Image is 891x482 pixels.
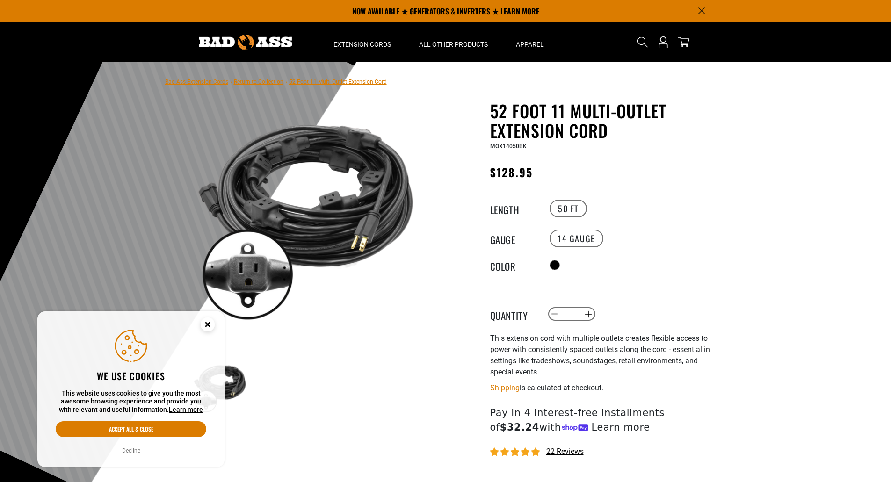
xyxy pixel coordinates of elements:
summary: Extension Cords [319,22,405,62]
a: Learn more [169,406,203,413]
span: Extension Cords [333,40,391,49]
span: 52 Foot 11 Multi-Outlet Extension Cord [289,79,387,85]
span: › [285,79,287,85]
label: Quantity [490,308,537,320]
label: 14 Gauge [550,230,603,247]
div: is calculated at checkout. [490,381,719,394]
nav: breadcrumbs [165,76,387,87]
legend: Length [490,202,537,215]
p: This website uses cookies to give you the most awesome browsing experience and provide you with r... [56,389,206,414]
summary: Apparel [502,22,558,62]
label: 50 FT [550,200,587,217]
span: All Other Products [419,40,488,49]
span: › [230,79,232,85]
button: Accept all & close [56,421,206,437]
button: Decline [119,446,143,455]
legend: Gauge [490,232,537,245]
a: Return to Collection [234,79,283,85]
span: 22 reviews [546,447,584,456]
aside: Cookie Consent [37,311,225,468]
a: Shipping [490,383,520,392]
span: 4.95 stars [490,448,542,457]
a: Bad Ass Extension Cords [165,79,228,85]
img: black [193,103,418,328]
summary: Search [635,35,650,50]
span: $128.95 [490,164,533,180]
h2: We use cookies [56,370,206,382]
summary: All Other Products [405,22,502,62]
span: Apparel [516,40,544,49]
img: Bad Ass Extension Cords [199,35,292,50]
legend: Color [490,259,537,271]
span: MOX14050BK [490,143,527,150]
h1: 52 Foot 11 Multi-Outlet Extension Cord [490,101,719,140]
span: This extension cord with multiple outlets creates flexible access to power with consistently spac... [490,334,710,376]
